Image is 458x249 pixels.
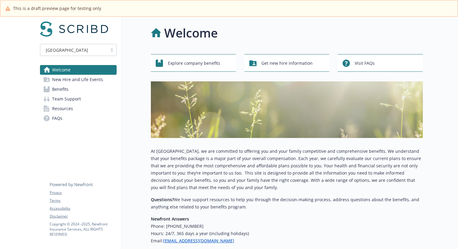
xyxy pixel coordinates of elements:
[151,237,423,244] h6: Email:
[151,54,236,72] button: Explore company benefits
[52,113,62,123] span: FAQs
[244,54,330,72] button: Get new hire information
[164,24,218,42] h1: Welcome
[151,216,189,222] strong: Newfront Answers
[40,75,117,84] a: New Hire and Life Events
[338,54,423,72] button: Visit FAQs
[40,65,117,75] a: Welcome
[52,65,71,75] span: Welcome
[52,104,73,113] span: Resources
[43,47,104,53] span: [GEOGRAPHIC_DATA]
[50,206,116,211] a: Accessibility
[355,57,375,69] span: Visit FAQs
[151,223,423,230] h6: Phone: [PHONE_NUMBER]
[13,5,101,11] span: This is a draft preview page for testing only
[50,214,116,219] a: Disclaimer
[151,197,174,202] strong: Questions?
[40,84,117,94] a: Benefits
[40,113,117,123] a: FAQs
[52,75,103,84] span: New Hire and Life Events
[151,148,423,191] p: At [GEOGRAPHIC_DATA], we are committed to offering you and your family competitive and comprehens...
[46,47,88,53] span: [GEOGRAPHIC_DATA]
[168,57,220,69] span: Explore company benefits
[40,104,117,113] a: Resources
[261,57,313,69] span: Get new hire information
[50,190,116,195] a: Privacy
[151,196,423,211] p: We have support resources to help you through the decision-making process, address questions abou...
[40,94,117,104] a: Team Support
[52,84,68,94] span: Benefits
[52,94,81,104] span: Team Support
[163,238,234,244] a: [EMAIL_ADDRESS][DOMAIN_NAME]
[50,221,116,237] p: Copyright © 2024 - 2025 , Newfront Insurance Services, ALL RIGHTS RESERVED
[151,81,423,138] img: overview page banner
[50,198,116,203] a: Terms
[151,230,423,237] h6: Hours: 24/7, 365 days a year (including holidays)​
